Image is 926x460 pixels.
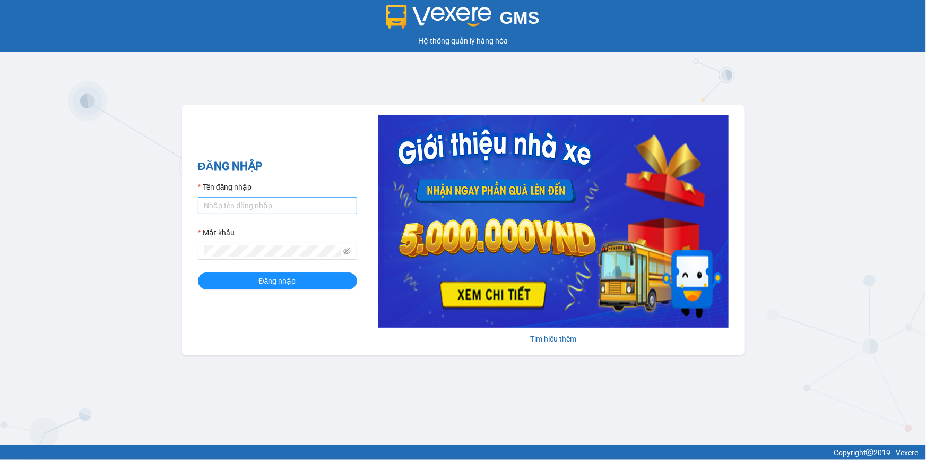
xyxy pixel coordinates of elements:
span: eye-invisible [343,248,351,255]
div: Hệ thống quản lý hàng hóa [3,35,923,47]
h2: ĐĂNG NHẬP [198,158,357,175]
label: Mật khẩu [198,227,235,238]
img: banner-0 [378,115,729,328]
input: Mật khẩu [204,245,341,257]
div: Tìm hiểu thêm [378,333,729,345]
span: copyright [866,449,873,456]
span: GMS [500,8,540,28]
img: logo 2 [386,5,491,29]
a: GMS [386,16,540,24]
input: Tên đăng nhập [198,197,357,214]
span: Đăng nhập [259,275,296,287]
div: Copyright 2019 - Vexere [8,447,918,458]
label: Tên đăng nhập [198,181,252,193]
button: Đăng nhập [198,272,357,289]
